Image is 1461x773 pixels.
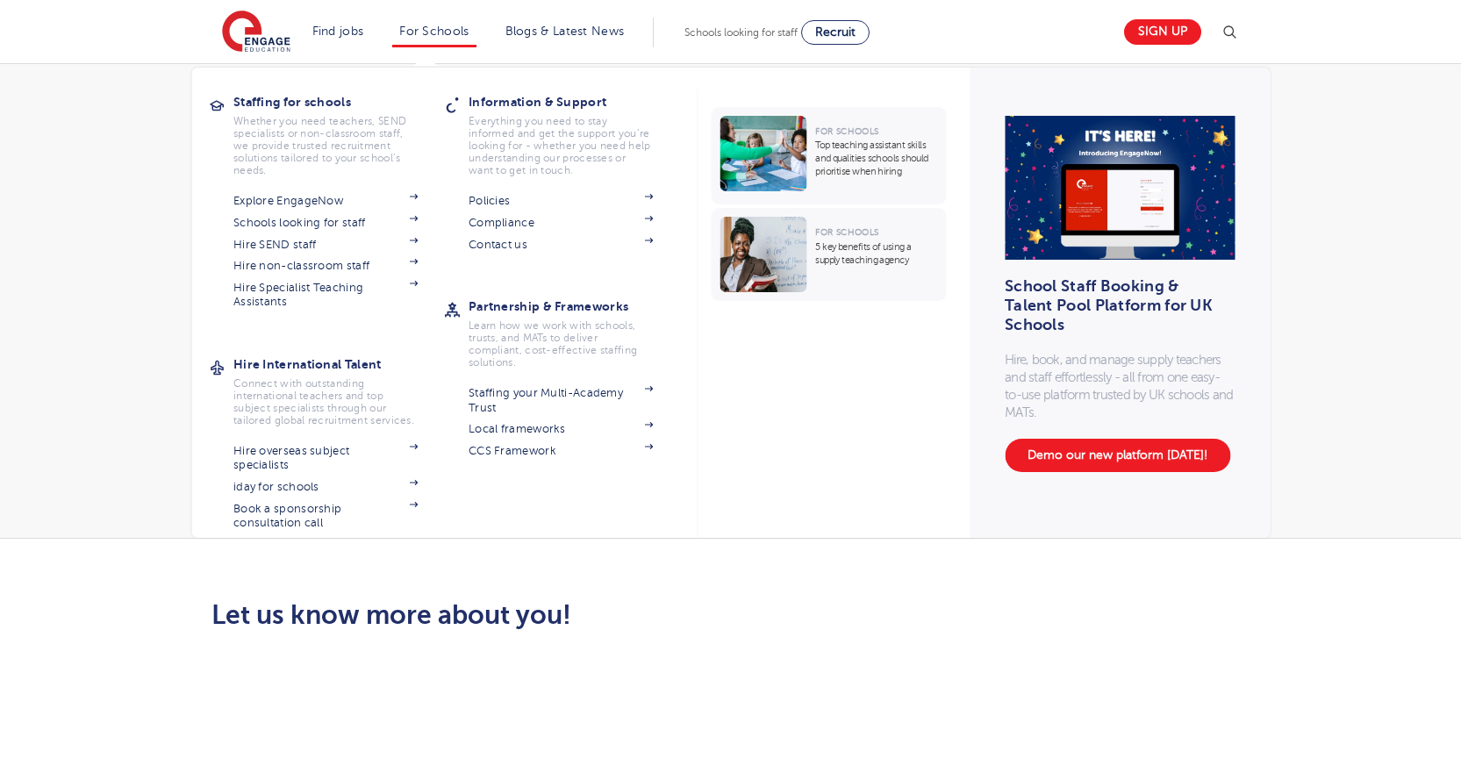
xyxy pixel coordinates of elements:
[815,240,937,267] p: 5 key benefits of using a supply teaching agency
[233,377,418,426] p: Connect with outstanding international teachers and top subject specialists through our tailored ...
[469,319,653,369] p: Learn how we work with schools, trusts, and MATs to deliver compliant, cost-effective staffing so...
[233,89,444,114] h3: Staffing for schools
[815,126,878,136] span: For Schools
[505,25,625,38] a: Blogs & Latest News
[469,216,653,230] a: Compliance
[469,89,679,176] a: Information & SupportEverything you need to stay informed and get the support you’re looking for ...
[233,502,418,531] a: Book a sponsorship consultation call
[801,20,870,45] a: Recruit
[233,89,444,176] a: Staffing for schoolsWhether you need teachers, SEND specialists or non-classroom staff, we provid...
[312,25,364,38] a: Find jobs
[233,480,418,494] a: iday for schools
[233,444,418,473] a: Hire overseas subject specialists
[1005,439,1230,472] a: Demo our new platform [DATE]!
[399,25,469,38] a: For Schools
[469,194,653,208] a: Policies
[711,107,950,204] a: For SchoolsTop teaching assistant skills and qualities schools should prioritise when hiring
[233,115,418,176] p: Whether you need teachers, SEND specialists or non-classroom staff, we provide trusted recruitmen...
[469,115,653,176] p: Everything you need to stay informed and get the support you’re looking for - whether you need he...
[233,216,418,230] a: Schools looking for staff
[233,281,418,310] a: Hire Specialist Teaching Assistants
[1124,19,1201,45] a: Sign up
[233,194,418,208] a: Explore EngageNow
[684,26,798,39] span: Schools looking for staff
[222,11,290,54] img: Engage Education
[469,444,653,458] a: CCS Framework
[815,227,878,237] span: For Schools
[1005,351,1235,421] p: Hire, book, and manage supply teachers and staff effortlessly - all from one easy-to-use platform...
[711,208,950,301] a: For Schools5 key benefits of using a supply teaching agency
[815,25,856,39] span: Recruit
[469,238,653,252] a: Contact us
[815,139,937,178] p: Top teaching assistant skills and qualities schools should prioritise when hiring
[469,386,653,415] a: Staffing your Multi-Academy Trust
[469,422,653,436] a: Local frameworks
[469,294,679,319] h3: Partnership & Frameworks
[1005,286,1223,325] h3: School Staff Booking & Talent Pool Platform for UK Schools
[211,600,895,630] h2: Let us know more about you!
[469,89,679,114] h3: Information & Support
[469,294,679,369] a: Partnership & FrameworksLearn how we work with schools, trusts, and MATs to deliver compliant, co...
[233,238,418,252] a: Hire SEND staff
[233,352,444,376] h3: Hire International Talent
[233,259,418,273] a: Hire non-classroom staff
[233,352,444,426] a: Hire International TalentConnect with outstanding international teachers and top subject speciali...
